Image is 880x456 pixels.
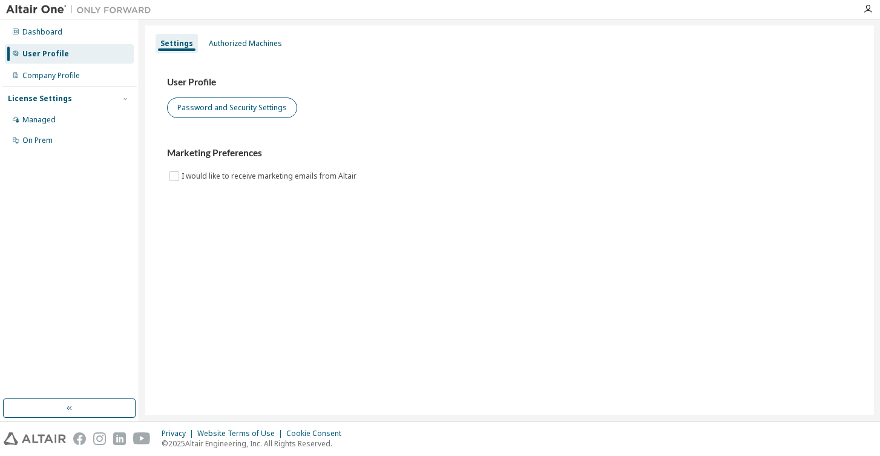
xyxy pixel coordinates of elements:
img: facebook.svg [73,432,86,445]
button: Password and Security Settings [167,97,297,118]
div: Privacy [162,429,197,438]
div: Dashboard [22,27,62,37]
div: User Profile [22,49,69,59]
h3: User Profile [167,76,852,88]
div: License Settings [8,94,72,104]
div: On Prem [22,136,53,145]
div: Company Profile [22,71,80,81]
img: altair_logo.svg [4,432,66,445]
div: Authorized Machines [209,39,282,48]
div: Website Terms of Use [197,429,286,438]
img: Altair One [6,4,157,16]
p: © 2025 Altair Engineering, Inc. All Rights Reserved. [162,438,349,449]
img: linkedin.svg [113,432,126,445]
div: Settings [160,39,193,48]
img: youtube.svg [133,432,151,445]
div: Managed [22,115,56,125]
label: I would like to receive marketing emails from Altair [182,169,359,183]
div: Cookie Consent [286,429,349,438]
img: instagram.svg [93,432,106,445]
h3: Marketing Preferences [167,147,852,159]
